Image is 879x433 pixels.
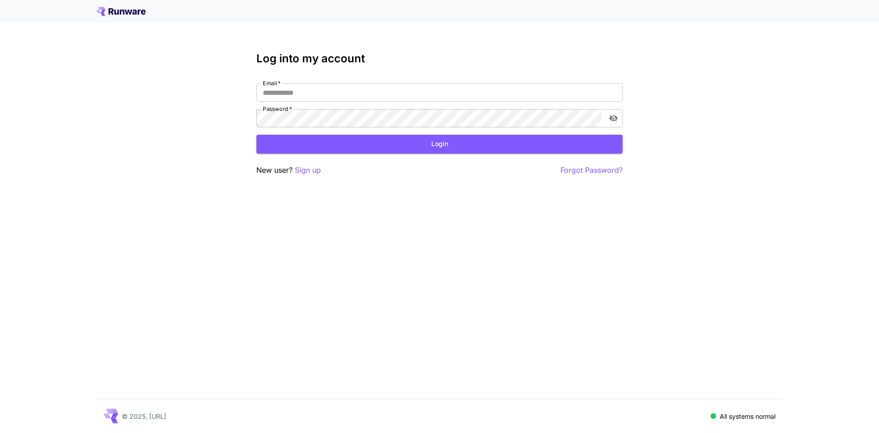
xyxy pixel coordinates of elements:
button: Login [256,135,623,153]
p: All systems normal [720,411,776,421]
button: toggle password visibility [605,110,622,126]
p: New user? [256,164,321,176]
button: Sign up [295,164,321,176]
label: Email [263,79,281,87]
p: © 2025, [URL] [122,411,166,421]
h3: Log into my account [256,52,623,65]
label: Password [263,105,292,113]
button: Forgot Password? [560,164,623,176]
